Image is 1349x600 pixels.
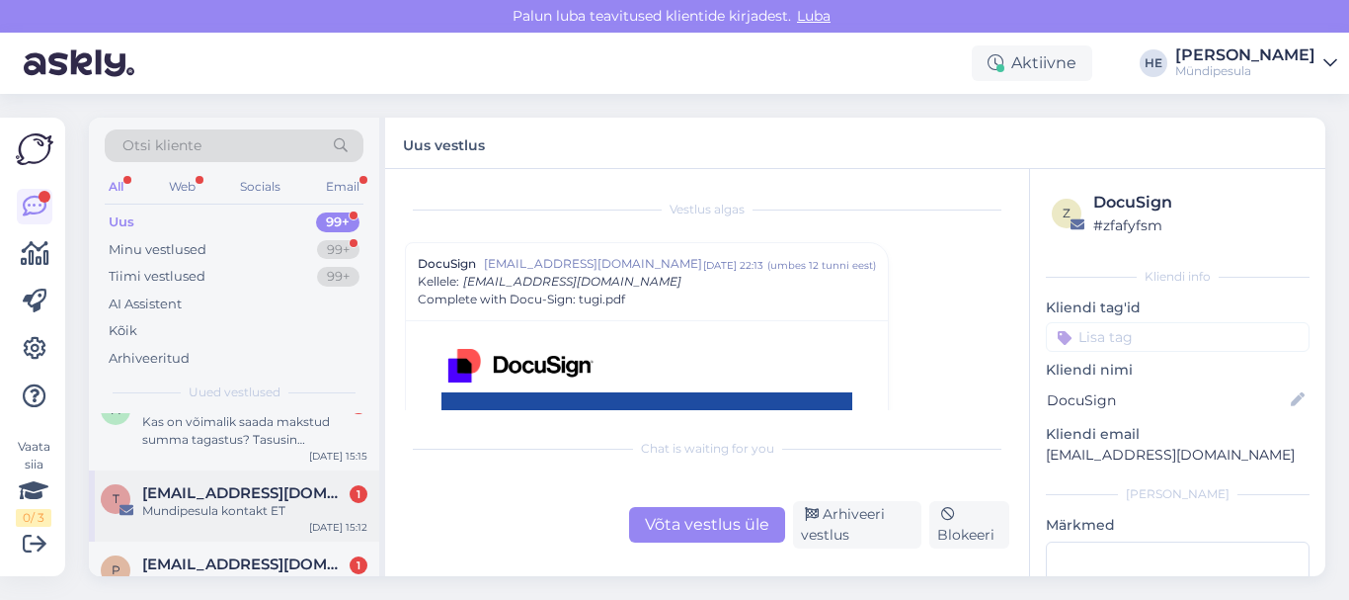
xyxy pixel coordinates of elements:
div: Arhiveeritud [109,349,190,369]
div: Uus [109,213,134,232]
div: Chat is waiting for you [405,440,1009,458]
div: Mundipesula kontakt ET [142,502,367,520]
input: Lisa tag [1046,322,1309,352]
span: t [113,491,119,506]
div: # zfafyfsm [1093,214,1304,236]
div: Blokeeri [929,501,1009,549]
span: Uued vestlused [189,384,280,401]
div: AI Assistent [109,295,182,314]
div: Kõik [109,321,137,341]
div: DocuSign [1093,191,1304,214]
span: Luba [791,7,836,25]
div: Kliendi info [1046,268,1309,286]
div: Kas on võimalik saada makstud summa tagastus? Tasusin pangakaardiga. [142,413,367,449]
span: Otsi kliente [122,135,201,156]
div: Web [165,174,199,200]
div: 1 [350,557,367,574]
input: Lisa nimi [1047,389,1287,411]
p: Kliendi email [1046,424,1309,445]
div: Email [322,174,363,200]
p: [EMAIL_ADDRESS][DOMAIN_NAME] [1046,445,1309,466]
p: Kliendi tag'id [1046,298,1309,318]
label: Uus vestlus [403,129,485,156]
span: tugi@myndipesula.eu [142,484,348,502]
span: [EMAIL_ADDRESS][DOMAIN_NAME] [463,274,681,289]
div: ( umbes 12 tunni eest ) [767,258,876,273]
div: Minu vestlused [109,240,206,260]
div: [DATE] 15:15 [309,449,367,464]
span: [EMAIL_ADDRESS][DOMAIN_NAME] [484,255,703,273]
img: X6VScTicwMBAU%0AFD+Fvzp4q4pNv63sIbYEHcNsSHuGmJD3DXEfwA+zCfNTQY3jgA%0AAAABJRU5ErkJggg== [485,350,599,383]
div: Mündipesula [1175,63,1315,79]
span: p [112,562,120,577]
span: DocuSign [418,255,476,273]
span: Kellele : [418,274,459,289]
div: [PERSON_NAME] [1046,485,1309,503]
div: Aktiivne [972,45,1092,81]
div: Socials [236,174,284,200]
div: Vaata siia [16,438,51,527]
div: 99+ [317,267,359,287]
img: HwAAAABJRU5ErkJggg== [441,349,481,383]
div: 1 [350,485,367,503]
div: Arhiveeri vestlus [793,501,921,549]
div: [DATE] 22:13 [703,258,763,273]
span: progolkin@gmail.com [142,556,348,573]
p: Kliendi nimi [1046,360,1309,381]
span: z [1063,206,1071,220]
div: 99+ [317,240,359,260]
p: Märkmed [1046,515,1309,536]
div: Tiimi vestlused [109,267,205,287]
a: [PERSON_NAME]Mündipesula [1175,47,1337,79]
div: [PERSON_NAME] [1175,47,1315,63]
span: Complete with Docu-Sign: tugi.pdf [418,291,625,308]
div: [DATE] 15:12 [309,520,367,535]
div: 99+ [316,213,359,232]
div: Vestlus algas [405,201,1009,218]
div: Võta vestlus üle [629,507,785,543]
img: Askly Logo [16,133,53,165]
div: HE [1140,49,1167,77]
div: 0 / 3 [16,509,51,527]
div: All [105,174,127,200]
